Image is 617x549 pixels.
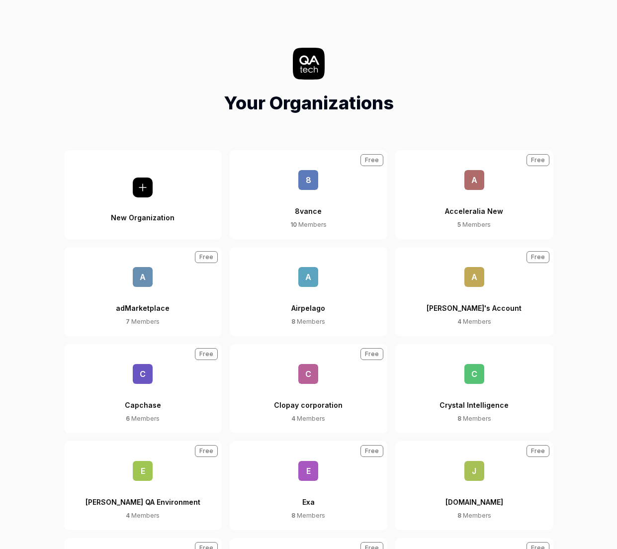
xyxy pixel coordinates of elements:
[457,415,461,422] span: 8
[360,154,383,166] div: Free
[360,348,383,360] div: Free
[395,441,553,530] button: J[DOMAIN_NAME]8 MembersFree
[133,461,153,481] span: E
[527,154,549,166] div: Free
[64,247,222,336] button: aadMarketplace7 MembersFree
[195,445,218,457] div: Free
[298,364,318,384] span: C
[224,90,394,116] h1: Your Organizations
[116,287,170,317] div: adMarketplace
[291,512,295,519] span: 8
[360,445,383,457] div: Free
[126,317,160,326] div: Members
[291,414,325,423] div: Members
[230,344,387,433] button: CClopay corporation4 MembersFree
[527,251,549,263] div: Free
[298,170,318,190] span: 8
[126,415,130,422] span: 6
[295,190,322,220] div: 8vance
[126,414,160,423] div: Members
[464,170,484,190] span: A
[125,384,161,414] div: Capchase
[111,197,175,222] div: New Organization
[291,415,295,422] span: 4
[195,251,218,263] div: Free
[126,318,130,325] span: 7
[457,414,491,423] div: Members
[457,221,461,228] span: 5
[133,364,153,384] span: C
[298,267,318,287] span: A
[290,221,297,228] span: 10
[126,512,130,519] span: 4
[290,220,327,229] div: Members
[457,317,491,326] div: Members
[291,287,325,317] div: Airpelago
[133,267,153,287] span: a
[64,150,222,239] button: New Organization
[395,150,553,239] button: AAcceleralia New5 MembersFree
[126,511,160,520] div: Members
[395,344,553,433] button: CCrystal Intelligence8 Members
[230,247,387,336] button: AAirpelago8 Members
[291,317,325,326] div: Members
[230,441,387,530] button: EExa8 MembersFree
[195,348,218,360] div: Free
[395,247,553,336] button: A[PERSON_NAME]'s Account4 MembersFree
[291,511,325,520] div: Members
[427,287,522,317] div: [PERSON_NAME]'s Account
[64,344,222,433] button: CCapchase6 MembersFree
[464,364,484,384] span: C
[527,445,549,457] div: Free
[464,461,484,481] span: J
[457,511,491,520] div: Members
[302,481,315,511] div: Exa
[457,318,461,325] span: 4
[445,190,503,220] div: Acceleralia New
[457,220,491,229] div: Members
[457,512,461,519] span: 8
[274,384,343,414] div: Clopay corporation
[64,441,222,530] button: E[PERSON_NAME] QA Environment4 MembersFree
[291,318,295,325] span: 8
[445,481,503,511] div: [DOMAIN_NAME]
[86,481,200,511] div: [PERSON_NAME] QA Environment
[464,267,484,287] span: A
[440,384,509,414] div: Crystal Intelligence
[230,150,387,239] button: 88vance10 MembersFree
[298,461,318,481] span: E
